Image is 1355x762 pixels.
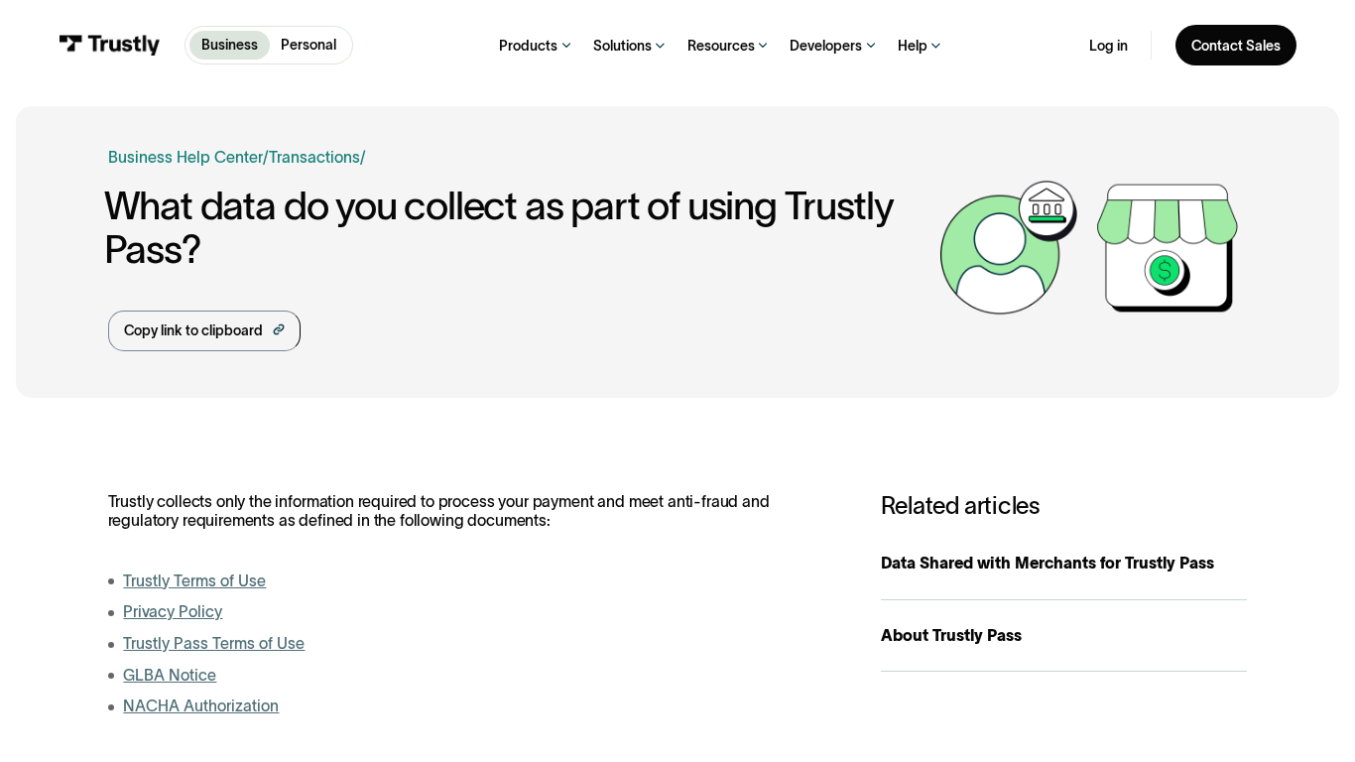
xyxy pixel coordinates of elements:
[881,624,1248,648] div: About Trustly Pass
[123,603,222,620] a: Privacy Policy
[123,667,216,684] a: GLBA Notice
[270,31,349,60] a: Personal
[881,492,1248,521] h3: Related articles
[1089,37,1128,55] a: Log in
[263,146,269,170] div: /
[123,572,266,589] a: Trustly Terms of Use
[881,600,1248,672] a: About Trustly Pass
[108,311,302,351] a: Copy link to clipboard
[1191,37,1281,55] div: Contact Sales
[360,146,366,170] div: /
[108,146,263,170] a: Business Help Center
[201,35,258,56] p: Business
[687,37,755,55] div: Resources
[59,35,161,57] img: Trustly Logo
[790,37,862,55] div: Developers
[123,698,279,714] a: NACHA Authorization
[189,31,270,60] a: Business
[1175,25,1296,66] a: Contact Sales
[881,552,1248,575] div: Data Shared with Merchants for Trustly Pass
[108,492,841,530] p: Trustly collects only the information required to process your payment and meet anti-fraud and re...
[124,320,263,341] div: Copy link to clipboard
[269,149,360,166] a: Transactions
[881,529,1248,600] a: Data Shared with Merchants for Trustly Pass
[593,37,652,55] div: Solutions
[104,185,930,271] h1: What data do you collect as part of using Trustly Pass?
[281,35,336,56] p: Personal
[499,37,557,55] div: Products
[123,635,305,652] a: Trustly Pass Terms of Use
[898,37,927,55] div: Help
